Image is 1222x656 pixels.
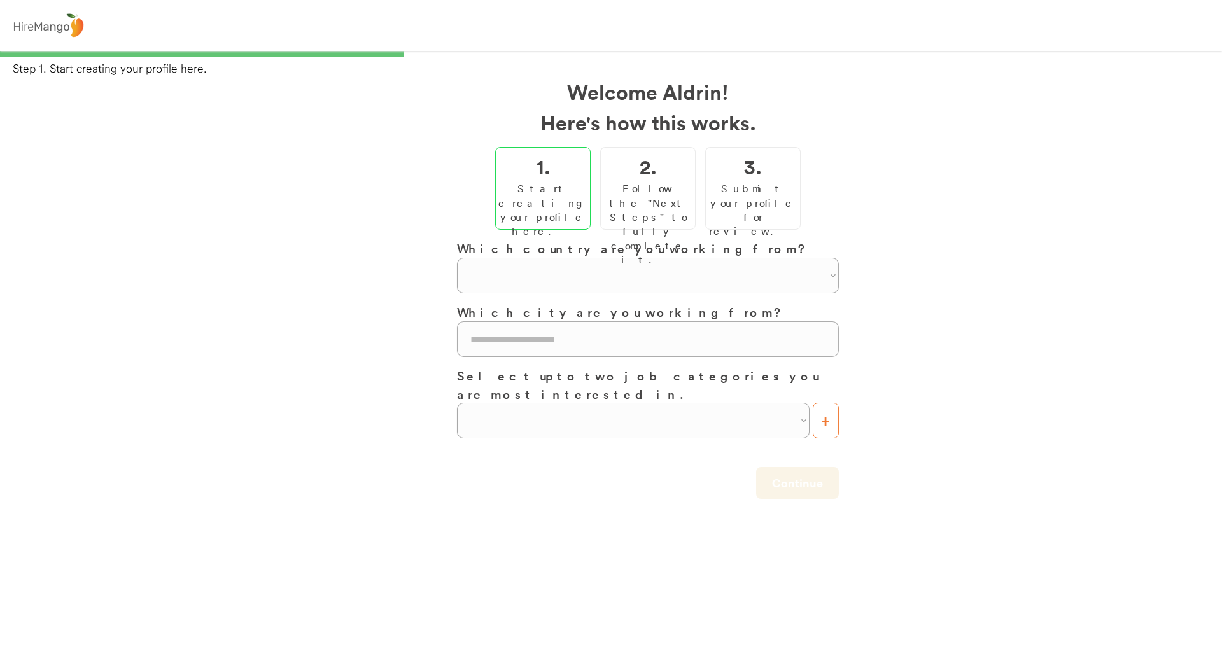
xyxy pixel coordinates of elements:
div: Step 1. Start creating your profile here. [13,60,1222,76]
h3: Which city are you working from? [457,303,839,321]
h2: 3. [744,151,762,181]
h2: 2. [639,151,656,181]
img: logo%20-%20hiremango%20gray.png [10,11,87,41]
div: 33% [3,51,1219,57]
button: Continue [756,467,839,499]
h2: 1. [535,151,550,181]
div: Submit your profile for review. [709,181,797,239]
h2: Welcome Aldrin! Here's how this works. [457,76,839,137]
div: Start creating your profile here. [498,181,587,239]
h3: Select up to two job categories you are most interested in. [457,366,839,403]
button: + [813,403,839,438]
div: Follow the "Next Steps" to fully complete it. [604,181,692,267]
h3: Which country are you working from? [457,239,839,258]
